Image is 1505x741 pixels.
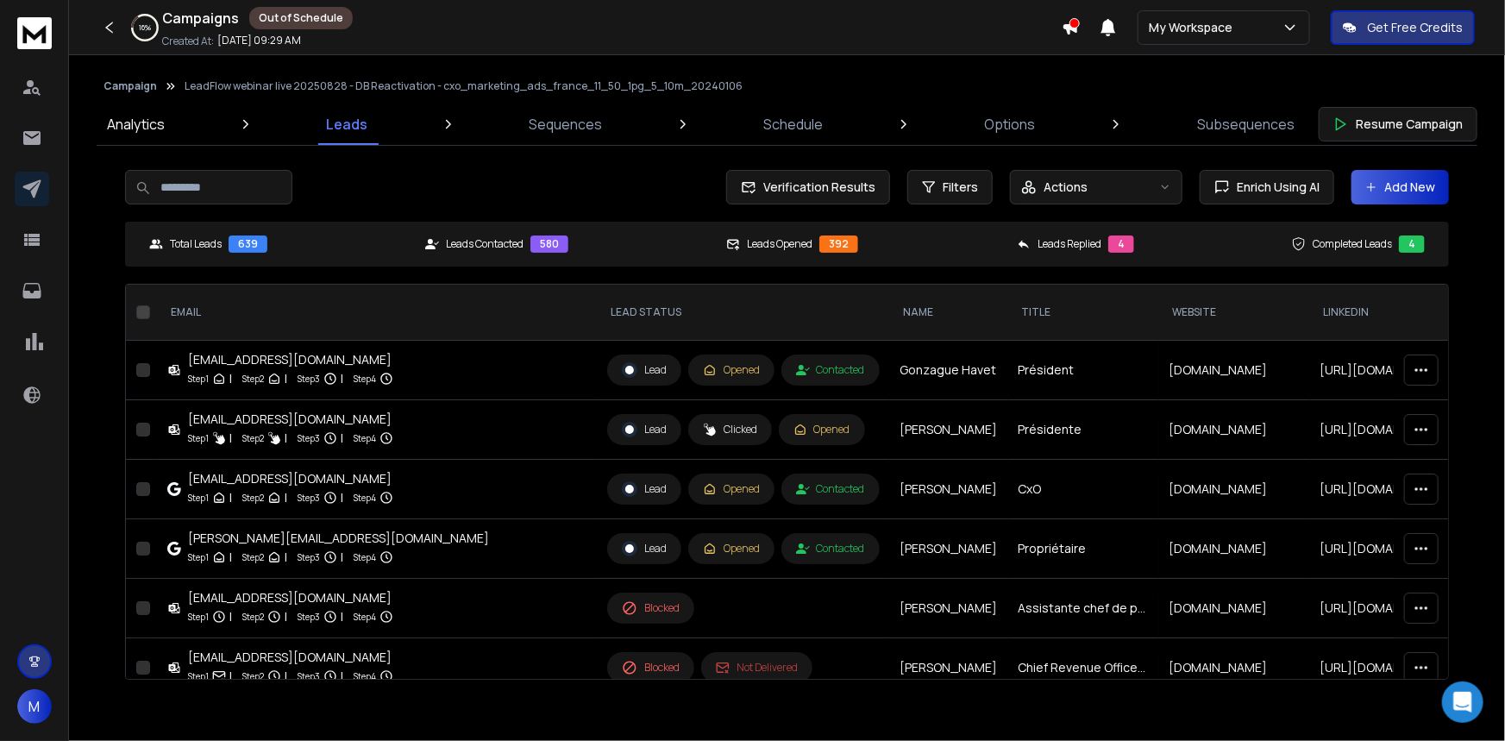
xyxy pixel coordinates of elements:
th: LEAD STATUS [597,285,890,341]
p: Step 4 [354,668,376,685]
div: [EMAIL_ADDRESS][DOMAIN_NAME] [188,411,393,428]
p: Step 3 [298,668,320,685]
p: Get Free Credits [1367,19,1463,36]
p: My Workspace [1149,19,1239,36]
div: Opened [793,423,850,436]
p: Step 1 [188,668,209,685]
button: M [17,689,52,724]
p: | [229,370,232,387]
td: Gonzague Havet [890,341,1008,400]
div: 392 [819,235,858,253]
span: Filters [943,179,978,196]
button: Campaign [103,79,157,93]
td: [PERSON_NAME] [890,638,1008,698]
th: title [1008,285,1159,341]
p: Step 3 [298,489,320,506]
p: Step 4 [354,430,376,447]
p: | [341,489,343,506]
a: Analytics [97,104,175,145]
p: Step 1 [188,430,209,447]
td: [URL][DOMAIN_NAME] [1310,460,1461,519]
div: 4 [1399,235,1425,253]
p: Sequences [529,114,602,135]
p: Step 2 [242,668,264,685]
div: 580 [530,235,568,253]
p: Actions [1044,179,1088,196]
div: Opened [703,542,760,556]
p: Step 3 [298,549,320,566]
p: | [285,430,287,447]
div: Lead [622,541,667,556]
a: Options [975,104,1046,145]
div: Contacted [796,363,865,377]
td: [DOMAIN_NAME] [1159,519,1310,579]
td: Propriétaire [1008,519,1159,579]
p: Analytics [107,114,165,135]
p: | [285,370,287,387]
td: [PERSON_NAME] [890,519,1008,579]
p: | [229,608,232,625]
p: Step 2 [242,608,264,625]
p: | [341,549,343,566]
p: | [341,668,343,685]
td: [URL][DOMAIN_NAME] [1310,341,1461,400]
span: Enrich Using AI [1230,179,1320,196]
p: | [285,668,287,685]
td: [URL][DOMAIN_NAME] [1310,400,1461,460]
a: Leads [316,104,378,145]
th: website [1159,285,1310,341]
p: Step 2 [242,430,264,447]
p: Schedule [764,114,824,135]
div: Lead [622,422,667,437]
p: Step 1 [188,608,209,625]
td: CxO [1008,460,1159,519]
button: Resume Campaign [1319,107,1477,141]
p: Step 2 [242,370,264,387]
img: logo [17,17,52,49]
p: Step 3 [298,608,320,625]
div: [EMAIL_ADDRESS][DOMAIN_NAME] [188,589,393,606]
div: Clicked [703,423,757,436]
td: [DOMAIN_NAME] [1159,638,1310,698]
td: Président [1008,341,1159,400]
p: | [285,549,287,566]
p: Step 4 [354,370,376,387]
p: Step 4 [354,608,376,625]
td: Présidente [1008,400,1159,460]
p: Step 3 [298,430,320,447]
div: Blocked [622,660,680,675]
td: [URL][DOMAIN_NAME][PERSON_NAME] [1310,519,1461,579]
p: Step 1 [188,489,209,506]
button: Get Free Credits [1331,10,1475,45]
th: EMAIL [157,285,597,341]
p: Completed Leads [1313,237,1392,251]
td: [DOMAIN_NAME] [1159,341,1310,400]
p: 16 % [139,22,151,33]
div: Out of Schedule [249,7,353,29]
div: Contacted [796,542,865,556]
p: Step 2 [242,489,264,506]
p: Step 1 [188,549,209,566]
p: | [341,608,343,625]
td: [DOMAIN_NAME] [1159,579,1310,638]
td: [DOMAIN_NAME] [1159,460,1310,519]
div: Lead [622,362,667,378]
div: Blocked [622,600,680,616]
p: | [341,370,343,387]
td: [PERSON_NAME] [890,579,1008,638]
p: Leads Contacted [446,237,524,251]
p: | [229,489,232,506]
a: Sequences [518,104,612,145]
div: [PERSON_NAME][EMAIL_ADDRESS][DOMAIN_NAME] [188,530,489,547]
td: [PERSON_NAME] [890,400,1008,460]
div: Open Intercom Messenger [1442,681,1483,723]
div: 639 [229,235,267,253]
button: Enrich Using AI [1200,170,1334,204]
p: | [229,549,232,566]
div: Lead [622,481,667,497]
p: | [229,668,232,685]
p: Leads Replied [1038,237,1101,251]
p: Step 4 [354,489,376,506]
